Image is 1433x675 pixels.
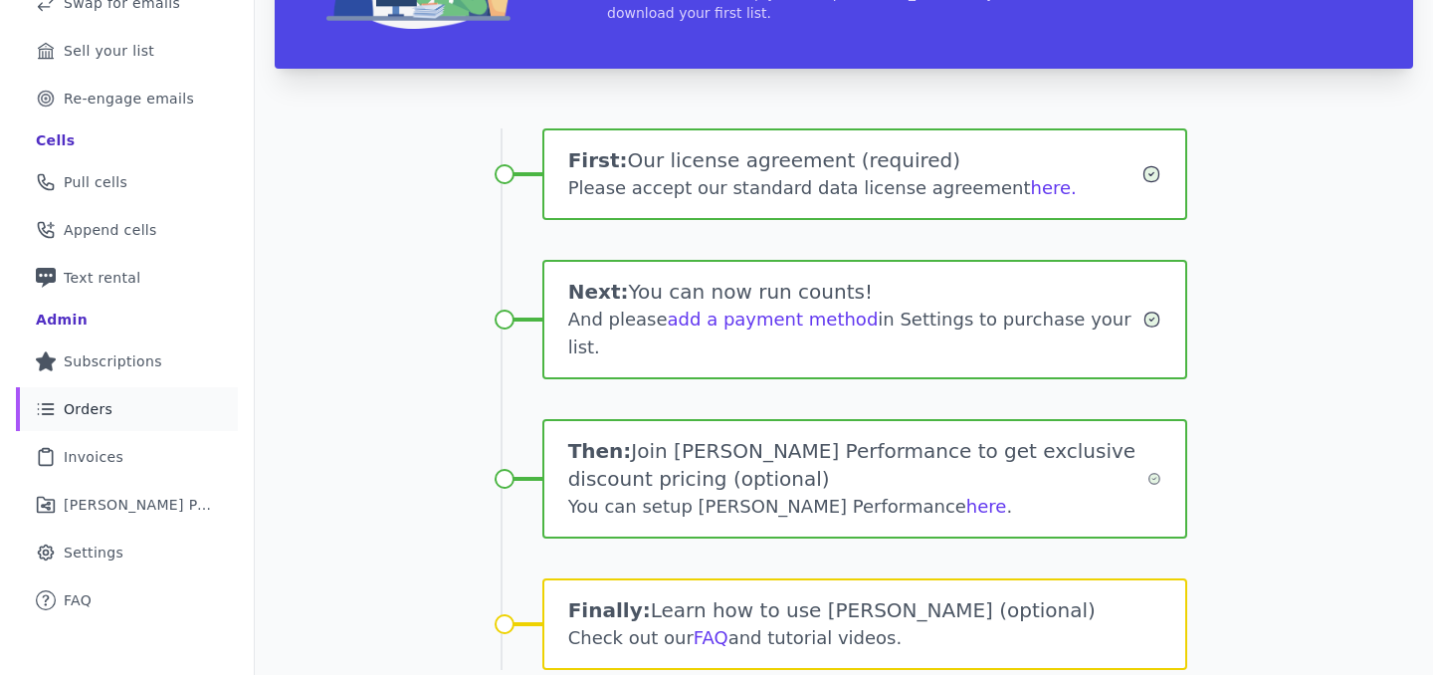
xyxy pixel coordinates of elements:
a: Orders [16,387,238,431]
a: FAQ [694,627,728,648]
a: FAQ [16,578,238,622]
div: Please accept our standard data license agreement [568,174,1142,202]
h1: Our license agreement (required) [568,146,1142,174]
span: Append cells [64,220,157,240]
span: Orders [64,399,112,419]
span: First: [568,148,628,172]
span: Pull cells [64,172,127,192]
a: Pull cells [16,160,238,204]
span: Re-engage emails [64,89,194,109]
a: Text rental [16,256,238,300]
a: here [966,496,1007,517]
span: Settings [64,543,123,562]
span: Text rental [64,268,141,288]
a: Re-engage emails [16,77,238,120]
a: [PERSON_NAME] Performance [16,483,238,527]
a: Sell your list [16,29,238,73]
a: Settings [16,531,238,574]
a: add a payment method [668,309,879,330]
h1: You can now run counts! [568,278,1143,306]
span: [PERSON_NAME] Performance [64,495,214,515]
span: Invoices [64,447,123,467]
div: Cells [36,130,75,150]
a: Invoices [16,435,238,479]
div: Admin [36,310,88,330]
span: Next: [568,280,629,304]
span: FAQ [64,590,92,610]
h1: Join [PERSON_NAME] Performance to get exclusive discount pricing (optional) [568,437,1148,493]
a: Subscriptions [16,339,238,383]
div: Check out our and tutorial videos. [568,624,1162,652]
span: Subscriptions [64,351,162,371]
span: Finally: [568,598,651,622]
h1: Learn how to use [PERSON_NAME] (optional) [568,596,1162,624]
span: Sell your list [64,41,154,61]
a: Append cells [16,208,238,252]
span: Then: [568,439,632,463]
div: And please in Settings to purchase your list. [568,306,1143,361]
div: You can setup [PERSON_NAME] Performance . [568,493,1148,521]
